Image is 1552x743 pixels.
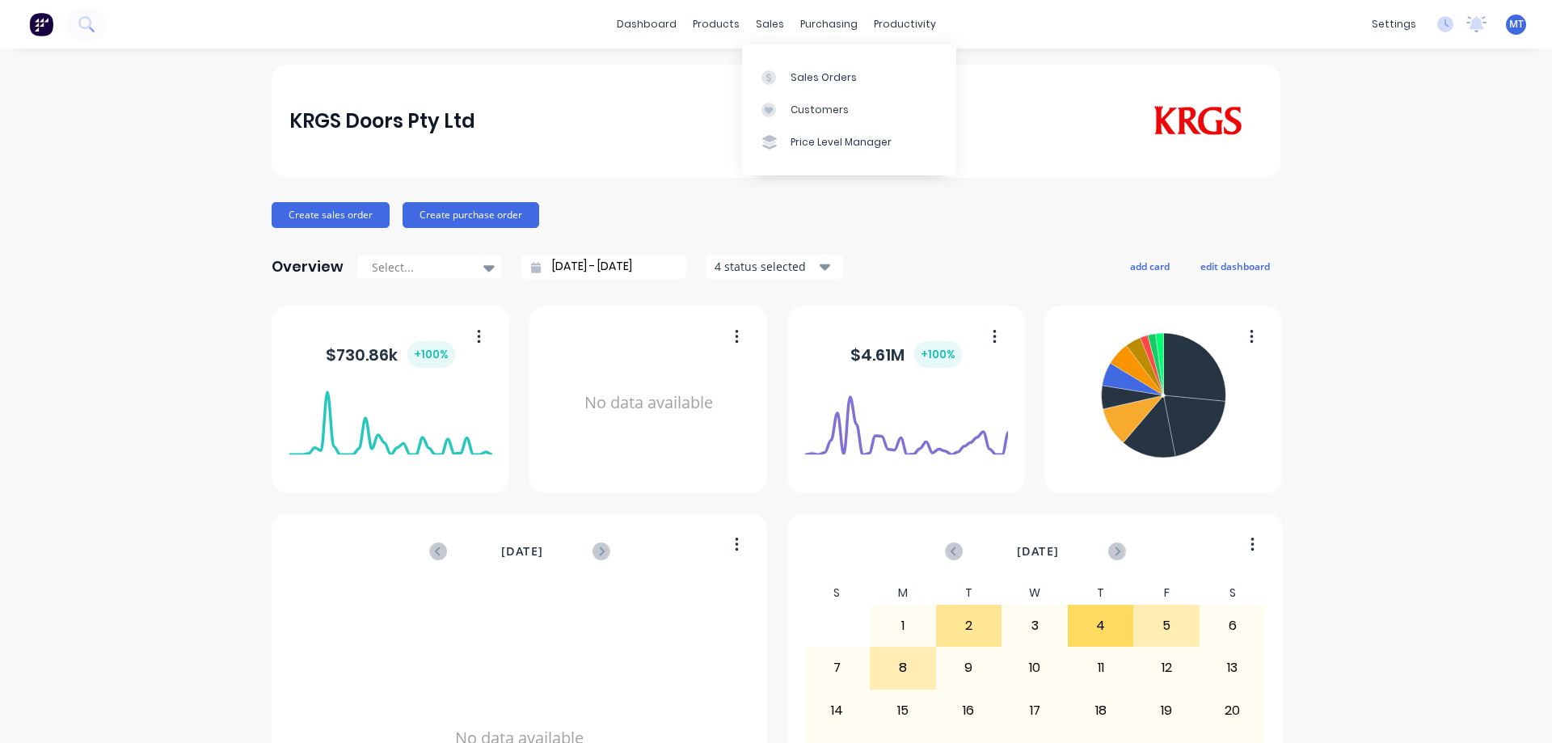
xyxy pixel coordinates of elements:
button: Create sales order [272,202,390,228]
a: Customers [742,94,956,126]
button: edit dashboard [1190,255,1280,277]
div: 16 [937,690,1002,731]
div: 4 status selected [715,258,816,275]
div: 6 [1200,606,1265,646]
div: + 100 % [914,341,962,368]
span: [DATE] [501,542,543,560]
div: Sales Orders [791,70,857,85]
div: $ 730.86k [326,341,455,368]
div: S [804,581,871,605]
div: 5 [1134,606,1199,646]
div: 8 [871,648,935,688]
div: 2 [937,606,1002,646]
div: F [1133,581,1200,605]
div: T [936,581,1002,605]
div: $ 4.61M [850,341,962,368]
div: 7 [805,648,870,688]
div: 12 [1134,648,1199,688]
div: + 100 % [407,341,455,368]
div: 3 [1002,606,1067,646]
div: KRGS Doors Pty Ltd [289,105,475,137]
div: W [1002,581,1068,605]
div: 17 [1002,690,1067,731]
div: 15 [871,690,935,731]
div: 10 [1002,648,1067,688]
div: 11 [1069,648,1133,688]
a: dashboard [609,12,685,36]
div: purchasing [792,12,866,36]
div: products [685,12,748,36]
a: Sales Orders [742,61,956,93]
button: add card [1120,255,1180,277]
div: settings [1364,12,1424,36]
button: Create purchase order [403,202,539,228]
div: S [1200,581,1266,605]
div: 14 [805,690,870,731]
div: 20 [1200,690,1265,731]
div: productivity [866,12,944,36]
div: M [870,581,936,605]
a: Price Level Manager [742,126,956,158]
div: No data available [547,327,750,479]
div: 9 [937,648,1002,688]
span: MT [1509,17,1524,32]
img: KRGS Doors Pty Ltd [1149,106,1246,137]
div: 18 [1069,690,1133,731]
button: 4 status selected [706,255,843,279]
div: Overview [272,251,344,283]
img: Factory [29,12,53,36]
div: 13 [1200,648,1265,688]
div: 4 [1069,606,1133,646]
div: T [1068,581,1134,605]
div: Customers [791,103,849,117]
span: [DATE] [1017,542,1059,560]
div: Price Level Manager [791,135,892,150]
div: 19 [1134,690,1199,731]
div: 1 [871,606,935,646]
div: sales [748,12,792,36]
